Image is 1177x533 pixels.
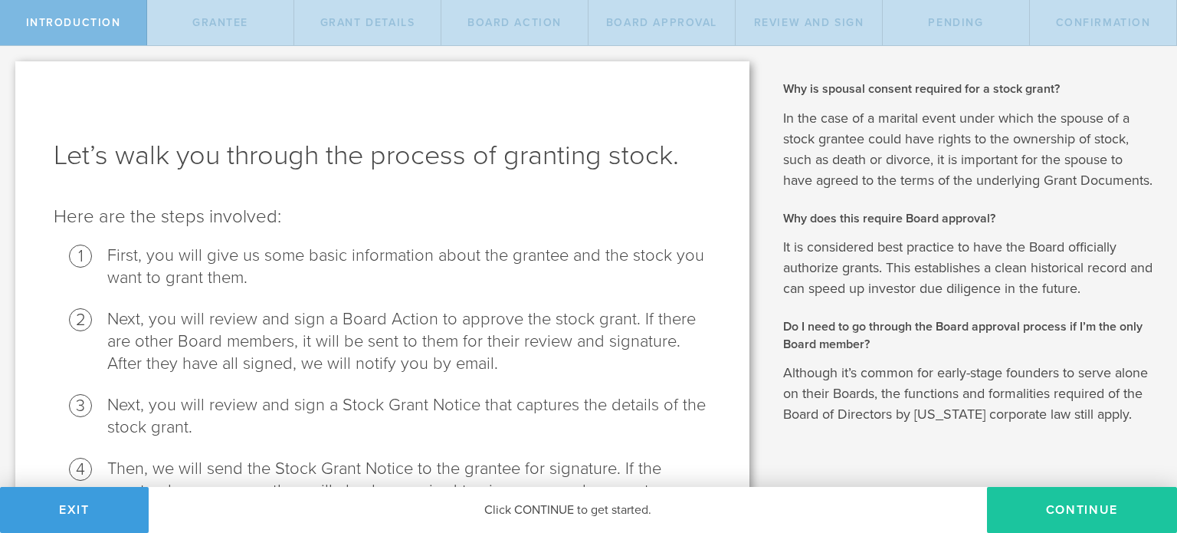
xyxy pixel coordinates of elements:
p: It is considered best practice to have the Board officially authorize grants. This establishes a ... [783,237,1154,299]
h2: Do I need to go through the Board approval process if I’m the only Board member? [783,318,1154,353]
span: Pending [928,16,983,29]
span: Board Action [467,16,562,29]
button: Continue [987,487,1177,533]
span: Introduction [26,16,121,29]
span: Review and Sign [754,16,864,29]
h2: Why is spousal consent required for a stock grant? [783,81,1154,97]
li: First, you will give us some basic information about the grantee and the stock you want to grant ... [107,245,711,289]
span: Grantee [192,16,248,29]
span: Confirmation [1056,16,1151,29]
li: Next, you will review and sign a Stock Grant Notice that captures the details of the stock grant. [107,394,711,439]
li: Next, you will review and sign a Board Action to approve the stock grant. If there are other Boar... [107,308,711,375]
p: Although it’s common for early-stage founders to serve alone on their Boards, the functions and f... [783,363,1154,425]
span: Grant Details [320,16,415,29]
p: In the case of a marital event under which the spouse of a stock grantee could have rights to the... [783,108,1154,191]
li: Then, we will send the Stock Grant Notice to the grantee for signature. If the grantee has a spou... [107,458,711,525]
h1: Let’s walk you through the process of granting stock. [54,137,711,174]
p: Here are the steps involved: [54,205,711,229]
h2: Why does this require Board approval? [783,210,1154,227]
span: Board Approval [606,16,717,29]
iframe: Chat Widget [1100,413,1177,487]
div: Click CONTINUE to get started. [149,487,987,533]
